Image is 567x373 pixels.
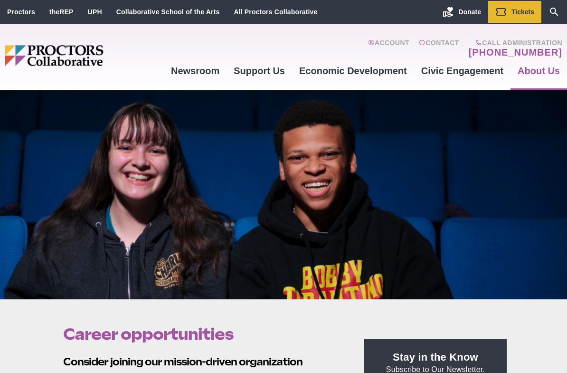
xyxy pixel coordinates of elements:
a: theREP [49,8,74,16]
a: Collaborative School of the Arts [116,8,220,16]
a: Tickets [488,1,541,23]
a: Search [541,1,567,23]
a: Contact [419,39,459,58]
a: Economic Development [292,58,414,84]
a: UPH [88,8,102,16]
a: Civic Engagement [414,58,510,84]
a: About Us [510,58,567,84]
img: Proctors logo [5,45,164,67]
span: Call Administration [466,39,562,47]
span: Donate [459,8,481,16]
a: Support Us [227,58,292,84]
a: [PHONE_NUMBER] [469,47,562,58]
a: Proctors [7,8,35,16]
span: Tickets [511,8,534,16]
h1: Career opportunities [63,325,342,343]
strong: Consider joining our mission-driven organization [63,355,302,368]
a: Donate [435,1,488,23]
a: Account [368,39,409,58]
a: Newsroom [164,58,227,84]
strong: Stay in the Know [393,351,478,363]
a: All Proctors Collaborative [234,8,317,16]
